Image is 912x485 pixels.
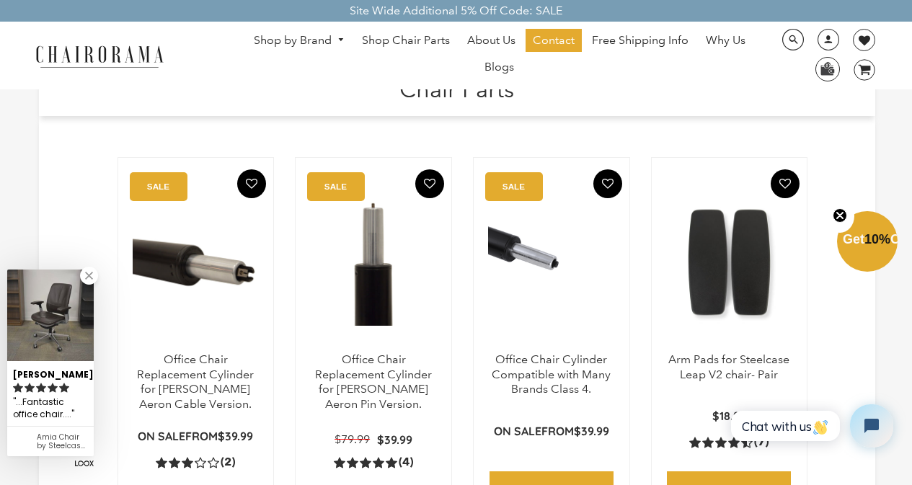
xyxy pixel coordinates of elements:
a: Free Shipping Info [585,29,696,52]
a: Blogs [477,55,521,79]
svg: rating icon full [48,383,58,393]
a: Office Chair Cylinder Compatible with Many Brands Class 4. [492,352,611,396]
a: Office Chair Replacement Cylinder for [PERSON_NAME] Aeron Cable Version. [137,352,254,411]
img: WhatsApp_Image_2024-07-12_at_16.23.01.webp [816,58,838,79]
img: Office Chair Replacement Cylinder for Herman Miller Aeron Pin Version. - chairorama [310,172,437,352]
text: SALE [503,182,525,191]
a: About Us [460,29,523,52]
svg: rating icon full [59,383,69,393]
a: Shop Chair Parts [355,29,457,52]
span: $39.99 [377,432,412,447]
button: Add To Wishlist [593,169,622,198]
strong: On Sale [494,424,541,438]
text: SALE [324,182,347,191]
svg: rating icon full [13,383,23,393]
a: Office Chair Replacement Cylinder for [PERSON_NAME] Aeron Pin Version. [315,352,432,411]
svg: rating icon full [36,383,46,393]
div: ...Fantastic office chair.... [13,394,88,422]
button: Close teaser [825,200,854,233]
nav: DesktopNavigation [233,29,766,82]
span: Get Off [843,232,909,246]
a: 5.0 rating (4 votes) [334,455,413,470]
a: Office Chair Cylinder Compatible with Many Brands Class 4. - chairorama Office Chair Cylinder Com... [488,172,615,352]
img: chairorama [27,43,172,68]
img: Office Chair Cylinder Compatible with Many Brands Class 4. - chairorama [488,172,615,352]
img: Office Chair Replacement Cylinder for Herman Miller Aeron Cable Version. - chairorama [133,172,260,352]
div: Amia Chair by Steelcase-Blue (Renewed) [37,433,88,450]
a: Shop by Brand [247,30,352,52]
button: Add To Wishlist [415,169,444,198]
a: Arm Pads for Steelcase Leap V2 chair- Pair - chairorama Arm Pads for Steelcase Leap V2 chair- Pai... [666,172,793,352]
span: Free Shipping Info [592,33,689,48]
span: $79.99 [335,432,370,446]
p: from [494,424,609,439]
p: from [138,429,253,444]
div: [PERSON_NAME] [13,363,88,381]
a: Office Chair Replacement Cylinder for Herman Miller Aeron Pin Version. - chairorama Office Chair ... [310,172,437,352]
a: Contact [526,29,582,52]
span: (4) [399,455,413,470]
button: Add To Wishlist [771,169,800,198]
img: Arm Pads for Steelcase Leap V2 chair- Pair - chairorama [666,172,793,352]
span: Contact [533,33,575,48]
svg: rating icon full [25,383,35,393]
a: Arm Pads for Steelcase Leap V2 chair- Pair [668,352,789,381]
span: $39.99 [218,429,253,443]
span: $18.99 [712,409,746,423]
span: Why Us [706,33,745,48]
span: Shop Chair Parts [362,33,450,48]
span: About Us [467,33,515,48]
iframe: Tidio Chat [720,392,906,460]
a: 3.0 rating (2 votes) [156,455,235,470]
span: Blogs [484,60,514,75]
img: Milton B. review of Amia Chair by Steelcase-Blue (Renewed) [7,270,94,361]
strong: On Sale [138,429,185,443]
a: Why Us [699,29,753,52]
button: Add To Wishlist [237,169,266,198]
a: 4.4 rating (7 votes) [689,435,769,450]
a: Office Chair Replacement Cylinder for Herman Miller Aeron Cable Version. - chairorama Office Chai... [133,172,260,352]
span: (2) [221,455,235,470]
span: 10% [864,232,890,246]
text: SALE [147,182,169,191]
div: Get10%OffClose teaser [837,213,898,273]
span: $39.99 [574,424,609,438]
